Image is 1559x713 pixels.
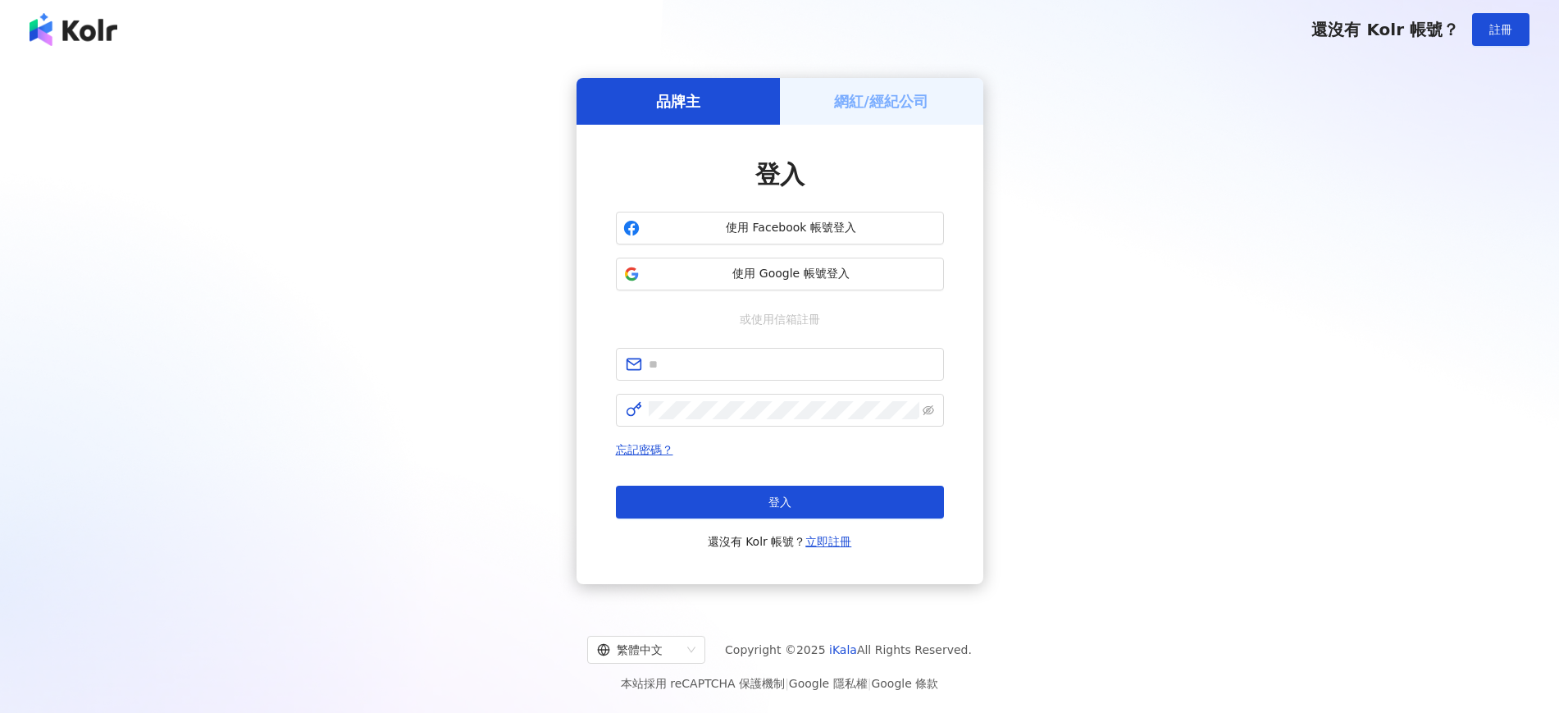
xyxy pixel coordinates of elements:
a: iKala [829,643,857,656]
span: 登入 [755,160,805,189]
a: 立即註冊 [805,535,851,548]
span: | [785,677,789,690]
span: 使用 Facebook 帳號登入 [646,220,937,236]
span: 使用 Google 帳號登入 [646,266,937,282]
span: 或使用信箱註冊 [728,310,832,328]
span: eye-invisible [923,404,934,416]
span: | [868,677,872,690]
button: 登入 [616,486,944,519]
div: 繁體中文 [597,637,681,663]
button: 使用 Facebook 帳號登入 [616,212,944,245]
a: Google 隱私權 [789,677,868,690]
span: 本站採用 reCAPTCHA 保護機制 [621,674,938,693]
span: 註冊 [1489,23,1512,36]
img: logo [30,13,117,46]
h5: 品牌主 [656,91,700,112]
span: 登入 [768,496,791,509]
button: 註冊 [1472,13,1529,46]
a: 忘記密碼？ [616,443,673,456]
span: 還沒有 Kolr 帳號？ [708,532,852,551]
h5: 網紅/經紀公司 [834,91,928,112]
span: 還沒有 Kolr 帳號？ [1311,20,1459,39]
span: Copyright © 2025 All Rights Reserved. [725,640,972,660]
a: Google 條款 [871,677,938,690]
button: 使用 Google 帳號登入 [616,258,944,290]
